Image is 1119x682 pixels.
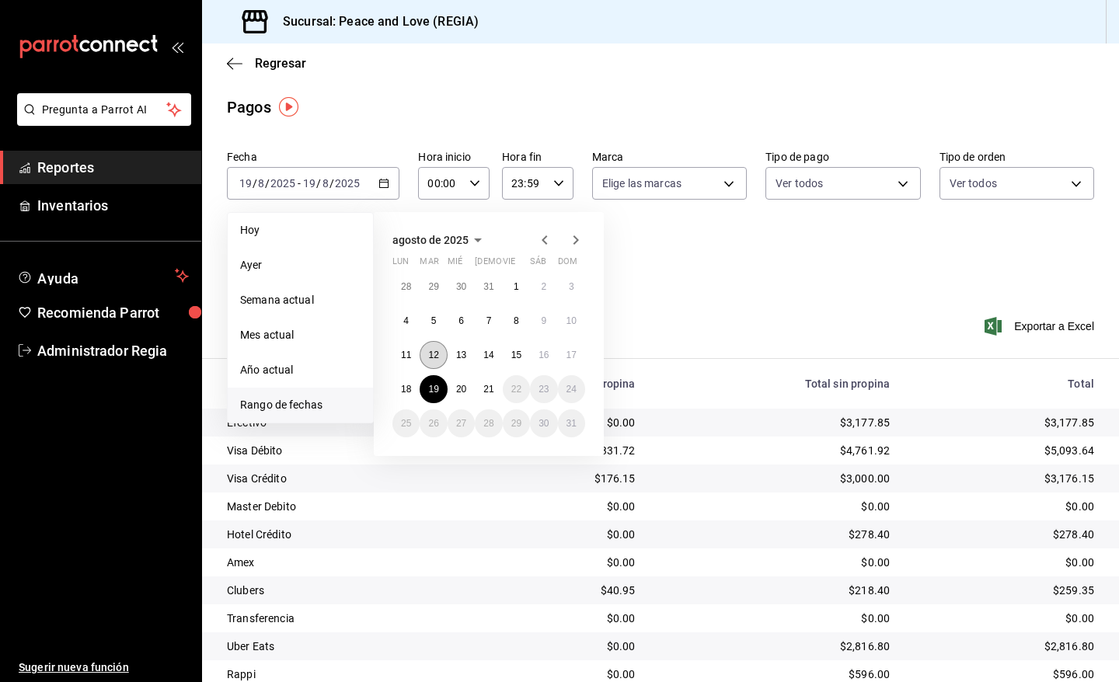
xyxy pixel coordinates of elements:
[322,177,329,190] input: --
[511,418,521,429] abbr: 29 de agosto de 2025
[507,583,636,598] div: $40.95
[511,384,521,395] abbr: 22 de agosto de 2025
[448,307,475,335] button: 6 de agosto de 2025
[939,151,1094,162] label: Tipo de orden
[915,527,1094,542] div: $278.40
[401,281,411,292] abbr: 28 de julio de 2025
[530,375,557,403] button: 23 de agosto de 2025
[420,409,447,437] button: 26 de agosto de 2025
[661,583,891,598] div: $218.40
[456,350,466,360] abbr: 13 de agosto de 2025
[511,350,521,360] abbr: 15 de agosto de 2025
[592,151,747,162] label: Marca
[448,273,475,301] button: 30 de julio de 2025
[227,96,271,119] div: Pagos
[566,418,577,429] abbr: 31 de agosto de 2025
[227,555,483,570] div: Amex
[507,666,636,682] div: $0.00
[915,415,1094,430] div: $3,177.85
[514,315,519,326] abbr: 8 de agosto de 2025
[915,378,1094,390] div: Total
[17,93,191,126] button: Pregunta a Parrot AI
[530,273,557,301] button: 2 de agosto de 2025
[401,384,411,395] abbr: 18 de agosto de 2025
[428,350,438,360] abbr: 12 de agosto de 2025
[420,307,447,335] button: 5 de agosto de 2025
[915,666,1094,682] div: $596.00
[392,341,420,369] button: 11 de agosto de 2025
[661,443,891,458] div: $4,761.92
[558,256,577,273] abbr: domingo
[475,307,502,335] button: 7 de agosto de 2025
[37,266,169,285] span: Ayuda
[392,256,409,273] abbr: lunes
[401,350,411,360] abbr: 11 de agosto de 2025
[316,177,321,190] span: /
[448,409,475,437] button: 27 de agosto de 2025
[915,639,1094,654] div: $2,816.80
[776,176,823,191] span: Ver todos
[448,341,475,369] button: 13 de agosto de 2025
[475,375,502,403] button: 21 de agosto de 2025
[456,281,466,292] abbr: 30 de julio de 2025
[11,113,191,129] a: Pregunta a Parrot AI
[475,256,566,273] abbr: jueves
[661,415,891,430] div: $3,177.85
[503,307,530,335] button: 8 de agosto de 2025
[539,350,549,360] abbr: 16 de agosto de 2025
[765,151,920,162] label: Tipo de pago
[602,176,682,191] span: Elige las marcas
[227,666,483,682] div: Rappi
[448,256,462,273] abbr: miércoles
[240,257,361,273] span: Ayer
[486,315,492,326] abbr: 7 de agosto de 2025
[915,471,1094,486] div: $3,176.15
[428,418,438,429] abbr: 26 de agosto de 2025
[431,315,437,326] abbr: 5 de agosto de 2025
[227,499,483,514] div: Master Debito
[661,555,891,570] div: $0.00
[566,384,577,395] abbr: 24 de agosto de 2025
[507,611,636,626] div: $0.00
[420,273,447,301] button: 29 de julio de 2025
[329,177,334,190] span: /
[240,397,361,413] span: Rango de fechas
[456,384,466,395] abbr: 20 de agosto de 2025
[227,56,306,71] button: Regresar
[503,375,530,403] button: 22 de agosto de 2025
[227,611,483,626] div: Transferencia
[392,231,487,249] button: agosto de 2025
[483,281,493,292] abbr: 31 de julio de 2025
[302,177,316,190] input: --
[514,281,519,292] abbr: 1 de agosto de 2025
[661,639,891,654] div: $2,816.80
[458,315,464,326] abbr: 6 de agosto de 2025
[37,340,189,361] span: Administrador Regia
[541,281,546,292] abbr: 2 de agosto de 2025
[227,583,483,598] div: Clubers
[503,256,515,273] abbr: viernes
[270,12,479,31] h3: Sucursal: Peace and Love (REGIA)
[950,176,997,191] span: Ver todos
[418,151,490,162] label: Hora inicio
[227,639,483,654] div: Uber Eats
[279,97,298,117] img: Tooltip marker
[539,418,549,429] abbr: 30 de agosto de 2025
[507,527,636,542] div: $0.00
[37,195,189,216] span: Inventarios
[507,499,636,514] div: $0.00
[661,471,891,486] div: $3,000.00
[988,317,1094,336] button: Exportar a Excel
[255,56,306,71] span: Regresar
[392,234,469,246] span: agosto de 2025
[915,443,1094,458] div: $5,093.64
[661,378,891,390] div: Total sin propina
[227,471,483,486] div: Visa Crédito
[19,659,189,676] span: Sugerir nueva función
[503,273,530,301] button: 1 de agosto de 2025
[420,341,447,369] button: 12 de agosto de 2025
[42,102,167,118] span: Pregunta a Parrot AI
[392,375,420,403] button: 18 de agosto de 2025
[475,409,502,437] button: 28 de agosto de 2025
